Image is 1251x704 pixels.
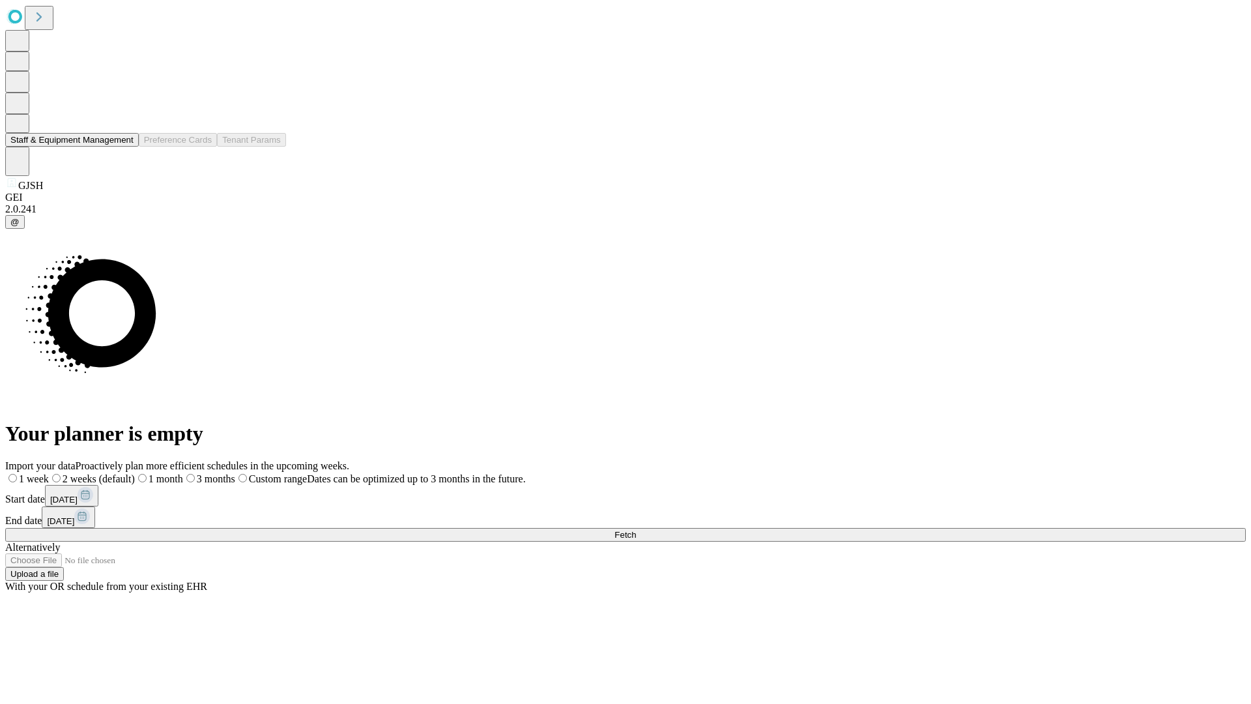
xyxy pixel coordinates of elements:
span: Import your data [5,460,76,471]
button: Fetch [5,528,1246,542]
input: 2 weeks (default) [52,474,61,482]
h1: Your planner is empty [5,422,1246,446]
button: [DATE] [42,506,95,528]
input: 1 month [138,474,147,482]
span: GJSH [18,180,43,191]
span: Dates can be optimized up to 3 months in the future. [307,473,525,484]
span: [DATE] [47,516,74,526]
span: 1 month [149,473,183,484]
span: [DATE] [50,495,78,505]
span: 3 months [197,473,235,484]
span: @ [10,217,20,227]
button: [DATE] [45,485,98,506]
span: Alternatively [5,542,60,553]
div: Start date [5,485,1246,506]
button: Upload a file [5,567,64,581]
div: 2.0.241 [5,203,1246,215]
button: Tenant Params [217,133,286,147]
div: End date [5,506,1246,528]
span: 2 weeks (default) [63,473,135,484]
button: Staff & Equipment Management [5,133,139,147]
span: With your OR schedule from your existing EHR [5,581,207,592]
input: 1 week [8,474,17,482]
button: @ [5,215,25,229]
div: GEI [5,192,1246,203]
span: Custom range [249,473,307,484]
button: Preference Cards [139,133,217,147]
input: 3 months [186,474,195,482]
input: Custom rangeDates can be optimized up to 3 months in the future. [238,474,247,482]
span: 1 week [19,473,49,484]
span: Proactively plan more efficient schedules in the upcoming weeks. [76,460,349,471]
span: Fetch [614,530,636,540]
